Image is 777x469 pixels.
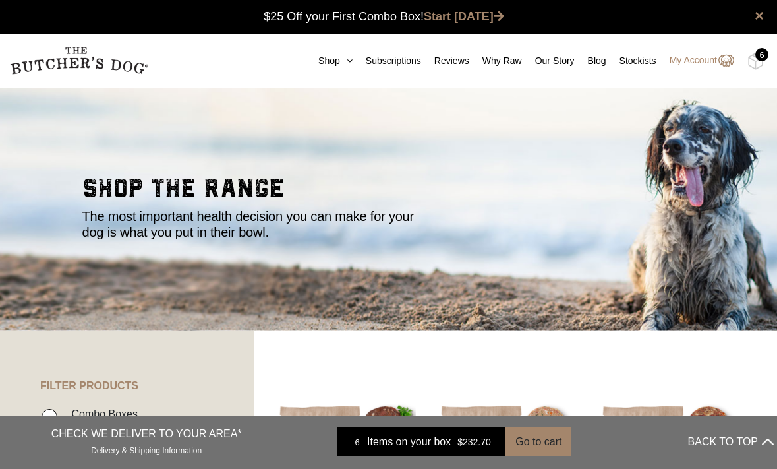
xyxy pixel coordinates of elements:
a: 6 Items on your box $232.70 [337,427,505,456]
a: Blog [575,54,606,68]
p: CHECK WE DELIVER TO YOUR AREA* [51,426,242,442]
a: close [755,8,764,24]
a: Delivery & Shipping Information [91,443,202,455]
a: Subscriptions [353,54,421,68]
a: Shop [305,54,353,68]
a: Stockists [606,54,656,68]
a: My Account [656,53,734,69]
button: Go to cart [505,427,571,456]
p: The most important health decision you can make for your dog is what you put in their bowl. [82,208,432,240]
div: 6 [347,435,367,449]
bdi: 232.70 [457,437,491,447]
span: $ [457,437,463,447]
div: 6 [755,48,768,61]
button: BACK TO TOP [688,426,774,458]
a: Why Raw [469,54,522,68]
h2: shop the range [82,175,695,208]
a: Reviews [421,54,469,68]
a: Start [DATE] [424,10,504,23]
label: Combo Boxes [65,405,138,423]
span: Items on your box [367,434,451,450]
a: Our Story [522,54,575,68]
img: TBD_Cart-Full.png [747,53,764,70]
